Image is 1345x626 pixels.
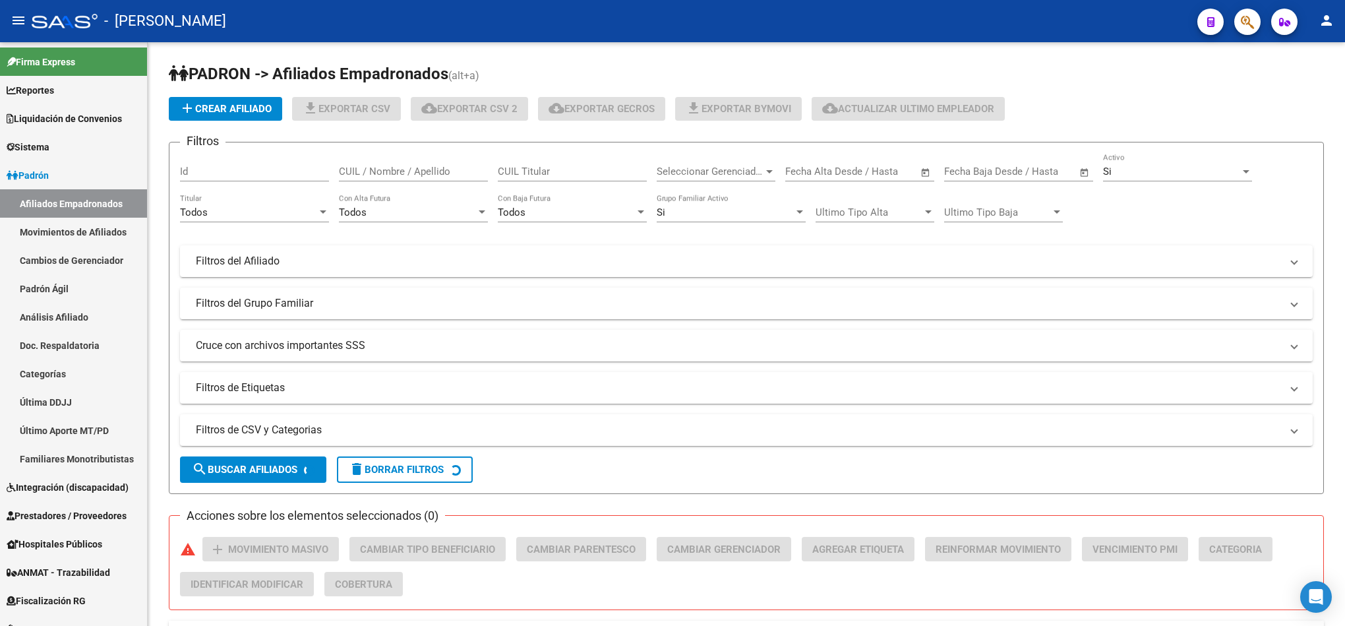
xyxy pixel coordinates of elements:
[339,206,367,218] span: Todos
[675,97,802,121] button: Exportar Bymovi
[303,100,318,116] mat-icon: file_download
[7,55,75,69] span: Firma Express
[360,544,495,555] span: Cambiar Tipo Beneficiario
[196,296,1281,311] mat-panel-title: Filtros del Grupo Familiar
[918,165,934,180] button: Open calendar
[802,537,914,561] button: Agregar Etiqueta
[202,537,339,561] button: Movimiento Masivo
[196,338,1281,353] mat-panel-title: Cruce con archivos importantes SSS
[349,464,444,476] span: Borrar Filtros
[349,537,506,561] button: Cambiar Tipo Beneficiario
[1319,13,1334,28] mat-icon: person
[191,579,303,590] span: Identificar Modificar
[180,206,208,218] span: Todos
[180,330,1313,361] mat-expansion-panel-header: Cruce con archivos importantes SSS
[7,594,86,608] span: Fiscalización RG
[169,97,282,121] button: Crear Afiliado
[7,509,127,523] span: Prestadores / Proveedores
[179,100,195,116] mat-icon: add
[180,507,445,525] h3: Acciones sobre los elementos seleccionados (0)
[196,254,1281,268] mat-panel-title: Filtros del Afiliado
[7,83,54,98] span: Reportes
[944,206,1051,218] span: Ultimo Tipo Baja
[498,206,525,218] span: Todos
[538,97,665,121] button: Exportar GECROS
[180,542,196,557] mat-icon: warning
[7,111,122,126] span: Liquidación de Convenios
[822,103,994,115] span: Actualizar ultimo Empleador
[180,245,1313,277] mat-expansion-panel-header: Filtros del Afiliado
[180,572,314,596] button: Identificar Modificar
[812,544,904,555] span: Agregar Etiqueta
[324,572,403,596] button: Cobertura
[1199,537,1272,561] button: Categoria
[169,65,448,83] span: PADRON -> Afiliados Empadronados
[686,103,791,115] span: Exportar Bymovi
[180,456,326,483] button: Buscar Afiliados
[7,480,129,495] span: Integración (discapacidad)
[667,544,781,555] span: Cambiar Gerenciador
[1209,544,1262,555] span: Categoria
[180,132,225,150] h3: Filtros
[104,7,226,36] span: - [PERSON_NAME]
[516,537,646,561] button: Cambiar Parentesco
[657,166,763,177] span: Seleccionar Gerenciador
[1082,537,1188,561] button: Vencimiento PMI
[196,381,1281,395] mat-panel-title: Filtros de Etiquetas
[840,166,904,177] input: End date
[411,97,528,121] button: Exportar CSV 2
[1103,166,1112,177] span: Si
[192,464,297,476] span: Buscar Afiliados
[1300,581,1332,613] div: Open Intercom Messenger
[7,140,49,154] span: Sistema
[944,166,987,177] input: Start date
[785,166,828,177] input: Start date
[421,103,518,115] span: Exportar CSV 2
[179,103,272,115] span: Crear Afiliado
[210,542,225,557] mat-icon: add
[180,372,1313,404] mat-expansion-panel-header: Filtros de Etiquetas
[527,544,636,555] span: Cambiar Parentesco
[822,100,838,116] mat-icon: cloud_download
[349,461,365,477] mat-icon: delete
[180,414,1313,446] mat-expansion-panel-header: Filtros de CSV y Categorias
[7,565,110,580] span: ANMAT - Trazabilidad
[657,206,665,218] span: Si
[335,579,392,590] span: Cobertura
[448,69,479,82] span: (alt+a)
[11,13,26,28] mat-icon: menu
[303,103,390,115] span: Exportar CSV
[1092,544,1178,555] span: Vencimiento PMI
[337,456,473,483] button: Borrar Filtros
[7,168,49,183] span: Padrón
[999,166,1063,177] input: End date
[180,288,1313,319] mat-expansion-panel-header: Filtros del Grupo Familiar
[657,537,791,561] button: Cambiar Gerenciador
[196,423,1281,437] mat-panel-title: Filtros de CSV y Categorias
[936,544,1061,555] span: Reinformar Movimiento
[7,537,102,551] span: Hospitales Públicos
[421,100,437,116] mat-icon: cloud_download
[228,544,328,555] span: Movimiento Masivo
[925,537,1071,561] button: Reinformar Movimiento
[816,206,922,218] span: Ultimo Tipo Alta
[192,461,208,477] mat-icon: search
[812,97,1005,121] button: Actualizar ultimo Empleador
[686,100,702,116] mat-icon: file_download
[549,103,655,115] span: Exportar GECROS
[1077,165,1092,180] button: Open calendar
[549,100,564,116] mat-icon: cloud_download
[292,97,401,121] button: Exportar CSV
